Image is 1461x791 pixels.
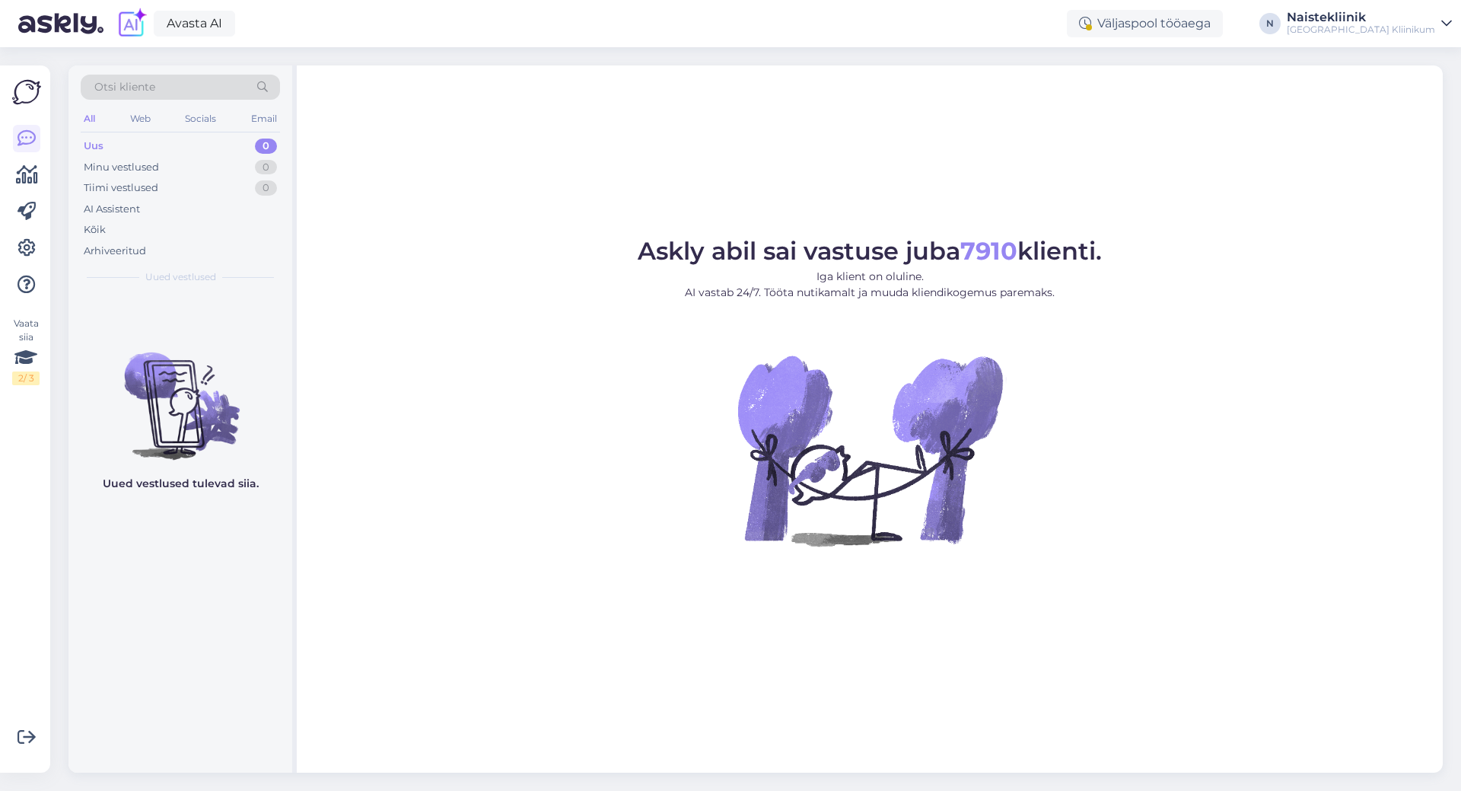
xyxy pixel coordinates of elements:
div: Väljaspool tööaega [1067,10,1223,37]
div: Web [127,109,154,129]
div: Uus [84,139,103,154]
p: Iga klient on oluline. AI vastab 24/7. Tööta nutikamalt ja muuda kliendikogemus paremaks. [638,269,1102,301]
img: No chats [68,325,292,462]
p: Uued vestlused tulevad siia. [103,476,259,492]
span: Otsi kliente [94,79,155,95]
div: 0 [255,139,277,154]
div: Email [248,109,280,129]
div: Naistekliinik [1287,11,1435,24]
div: N [1259,13,1281,34]
a: Avasta AI [154,11,235,37]
img: No Chat active [733,313,1007,587]
img: explore-ai [116,8,148,40]
a: Naistekliinik[GEOGRAPHIC_DATA] Kliinikum [1287,11,1452,36]
div: [GEOGRAPHIC_DATA] Kliinikum [1287,24,1435,36]
span: Uued vestlused [145,270,216,284]
div: 0 [255,160,277,175]
div: Tiimi vestlused [84,180,158,196]
div: Arhiveeritud [84,244,146,259]
div: Minu vestlused [84,160,159,175]
div: Vaata siia [12,317,40,385]
img: Askly Logo [12,78,41,107]
div: 0 [255,180,277,196]
span: Askly abil sai vastuse juba klienti. [638,236,1102,266]
div: Socials [182,109,219,129]
div: AI Assistent [84,202,140,217]
div: 2 / 3 [12,372,40,385]
div: Kõik [84,222,106,238]
b: 7910 [960,236,1017,266]
div: All [81,109,98,129]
